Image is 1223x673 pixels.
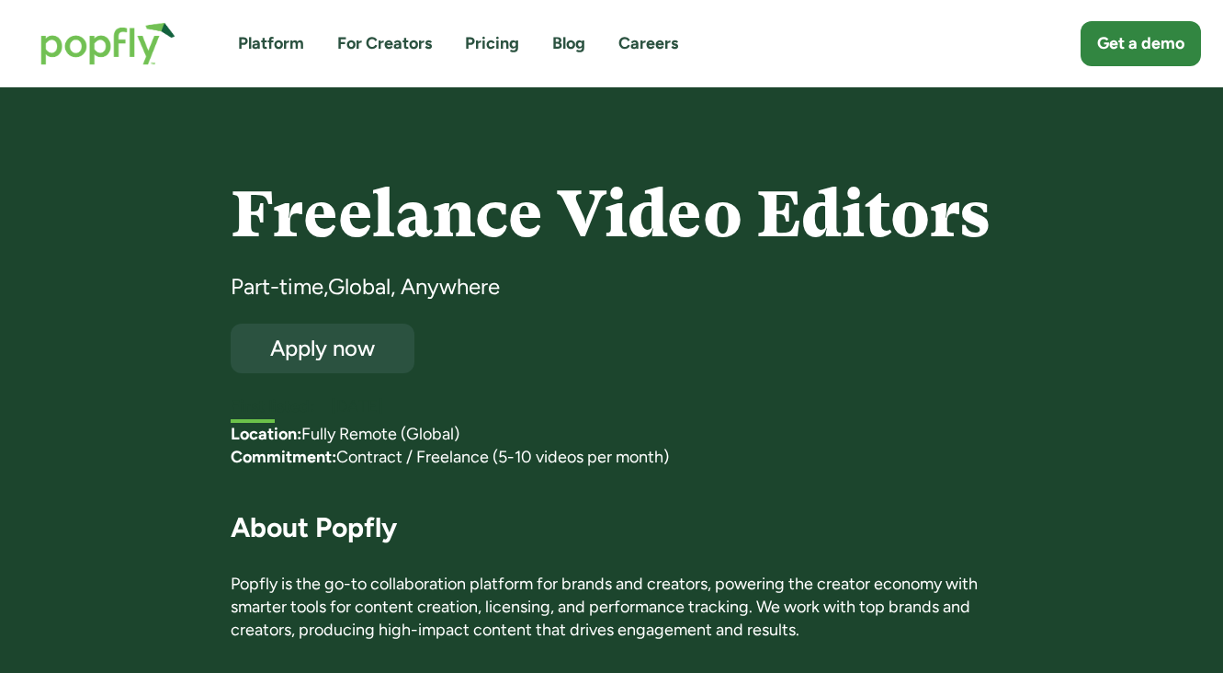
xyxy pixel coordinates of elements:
strong: Commitment: [231,447,336,467]
p: Popfly is the go-to collaboration platform for brands and creators, powering the creator economy ... [231,573,992,643]
a: Get a demo [1081,21,1201,66]
a: Blog [552,32,585,55]
div: [DATE] [331,395,992,418]
strong: About Popfly [231,510,397,544]
div: Part-time [231,272,323,302]
h5: First listed: [231,395,314,418]
a: Apply now [231,324,414,373]
div: Get a demo [1097,32,1184,55]
a: For Creators [337,32,432,55]
a: Careers [618,32,678,55]
div: Global, Anywhere [328,272,500,302]
strong: Location: [231,424,301,444]
h4: Freelance Video Editors [231,179,992,250]
a: home [22,4,194,84]
p: ‍ Fully Remote (Global) Contract / Freelance (5-10 videos per month) [231,423,992,469]
div: , [323,272,328,302]
a: Pricing [465,32,519,55]
a: Platform [238,32,304,55]
div: Apply now [247,336,398,359]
